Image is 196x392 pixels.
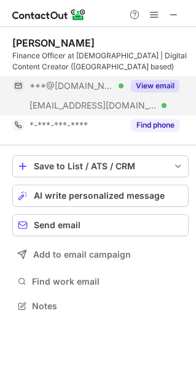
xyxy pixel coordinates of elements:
[12,155,189,177] button: save-profile-one-click
[12,7,86,22] img: ContactOut v5.3.10
[131,119,179,131] button: Reveal Button
[12,214,189,236] button: Send email
[12,273,189,290] button: Find work email
[12,244,189,266] button: Add to email campaign
[32,276,184,287] span: Find work email
[34,161,167,171] div: Save to List / ATS / CRM
[12,50,189,72] div: Finance Officer at [DEMOGRAPHIC_DATA] | Digital Content Creator ([GEOGRAPHIC_DATA] based)
[12,37,95,49] div: [PERSON_NAME]
[34,220,80,230] span: Send email
[33,250,131,259] span: Add to email campaign
[131,80,179,92] button: Reveal Button
[29,80,114,91] span: ***@[DOMAIN_NAME]
[12,185,189,207] button: AI write personalized message
[12,298,189,315] button: Notes
[34,191,165,201] span: AI write personalized message
[32,301,184,312] span: Notes
[29,100,157,111] span: [EMAIL_ADDRESS][DOMAIN_NAME]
